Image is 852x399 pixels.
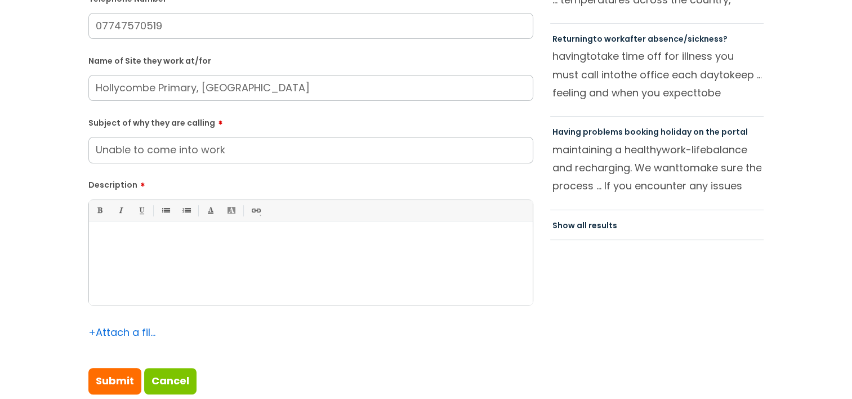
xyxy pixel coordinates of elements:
[719,68,730,82] span: to
[586,49,597,63] span: to
[158,203,172,218] a: • Unordered List (Ctrl-Shift-7)
[662,143,706,157] span: work-life
[179,203,193,218] a: 1. Ordered List (Ctrl-Shift-8)
[144,368,197,394] a: Cancel
[552,126,748,138] a: Having problems booking holiday on the portal
[224,203,238,218] a: Back Color
[552,47,762,101] p: having take time off for illness you must call in the office each day keep ... feeling and when y...
[92,203,106,218] a: Bold (Ctrl-B)
[593,33,603,45] span: to
[88,368,141,394] input: Submit
[203,203,217,218] a: Font Color
[88,114,533,128] label: Subject of why they are calling
[88,54,533,66] label: Name of Site they work at/for
[88,176,533,190] label: Description
[248,203,262,218] a: Link
[88,323,156,342] div: Attach a file
[697,86,708,100] span: to
[604,33,624,45] span: work
[113,203,127,218] a: Italic (Ctrl-I)
[679,161,690,175] span: to
[134,203,148,218] a: Underline(Ctrl-U)
[552,141,762,195] p: maintaining a healthy balance and recharging. We want make sure the process ... If you encounter ...
[552,33,728,45] a: Returningto workafter absence/sickness?
[610,68,621,82] span: to
[552,220,617,231] a: Show all results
